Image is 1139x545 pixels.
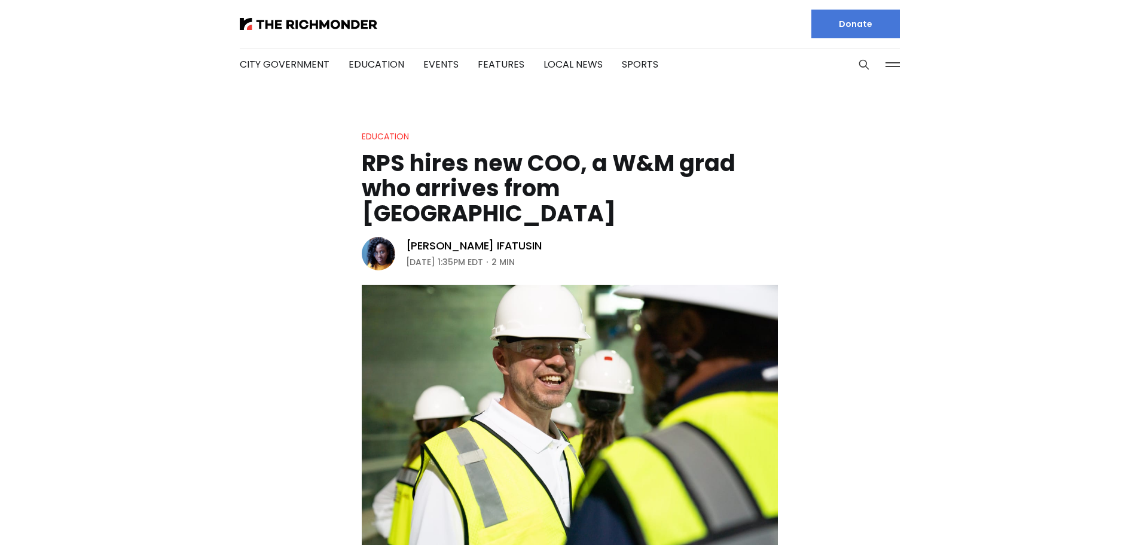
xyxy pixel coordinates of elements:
time: [DATE] 1:35PM EDT [406,255,483,269]
a: Sports [622,57,658,71]
a: City Government [240,57,329,71]
a: Education [362,130,409,142]
a: Local News [543,57,603,71]
iframe: portal-trigger [1039,486,1139,545]
a: Events [423,57,459,71]
a: Features [478,57,524,71]
a: [PERSON_NAME] Ifatusin [406,239,542,253]
a: Donate [811,10,900,38]
a: Education [349,57,404,71]
h1: RPS hires new COO, a W&M grad who arrives from [GEOGRAPHIC_DATA] [362,151,778,226]
img: Victoria A. Ifatusin [362,237,395,270]
img: The Richmonder [240,18,377,30]
button: Search this site [855,56,873,74]
span: 2 min [491,255,515,269]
